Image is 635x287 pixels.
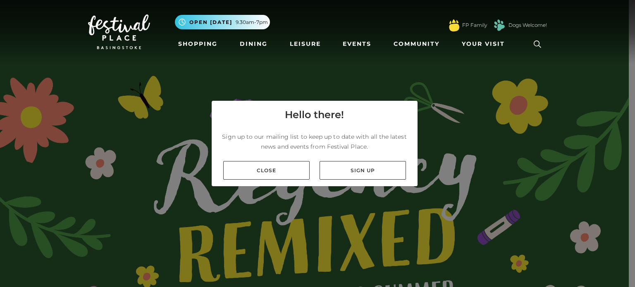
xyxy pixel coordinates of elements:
a: FP Family [462,21,487,29]
a: Close [223,161,310,180]
p: Sign up to our mailing list to keep up to date with all the latest news and events from Festival ... [218,132,411,152]
span: Open [DATE] [189,19,232,26]
a: Sign up [320,161,406,180]
a: Dining [236,36,271,52]
button: Open [DATE] 9.30am-7pm [175,15,270,29]
a: Leisure [286,36,324,52]
a: Dogs Welcome! [508,21,547,29]
a: Your Visit [458,36,512,52]
span: 9.30am-7pm [236,19,268,26]
h4: Hello there! [285,107,344,122]
a: Events [339,36,375,52]
a: Shopping [175,36,221,52]
img: Festival Place Logo [88,14,150,49]
span: Your Visit [462,40,505,48]
a: Community [390,36,443,52]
